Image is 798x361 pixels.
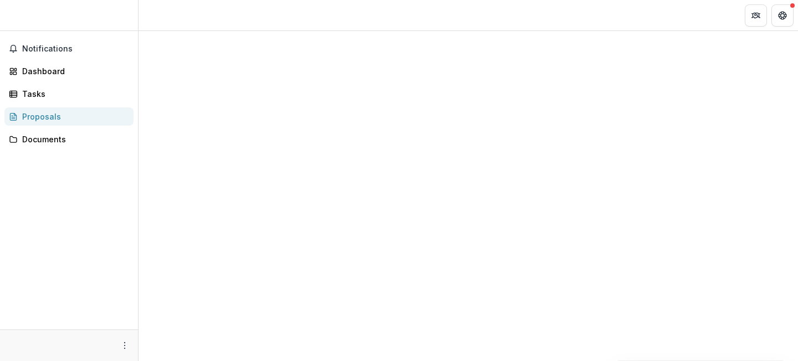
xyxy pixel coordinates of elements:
[22,44,129,54] span: Notifications
[771,4,794,27] button: Get Help
[4,62,134,80] a: Dashboard
[22,65,125,77] div: Dashboard
[4,40,134,58] button: Notifications
[745,4,767,27] button: Partners
[22,133,125,145] div: Documents
[4,107,134,126] a: Proposals
[22,111,125,122] div: Proposals
[118,339,131,352] button: More
[4,130,134,148] a: Documents
[22,88,125,100] div: Tasks
[4,85,134,103] a: Tasks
